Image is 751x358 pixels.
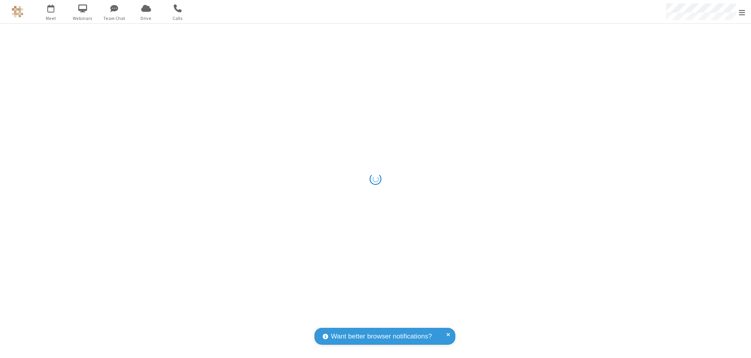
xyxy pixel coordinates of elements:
[100,15,129,22] span: Team Chat
[331,331,432,342] span: Want better browser notifications?
[68,15,97,22] span: Webinars
[12,6,23,18] img: QA Selenium DO NOT DELETE OR CHANGE
[163,15,192,22] span: Calls
[131,15,161,22] span: Drive
[36,15,66,22] span: Meet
